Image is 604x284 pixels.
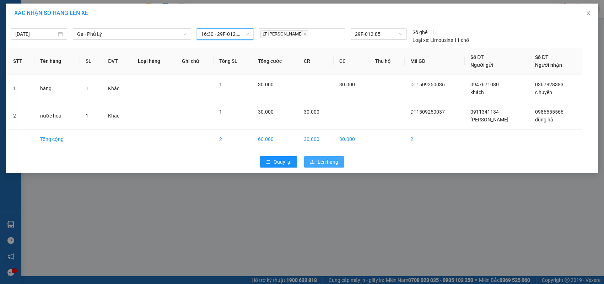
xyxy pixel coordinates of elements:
td: hàng [34,75,80,102]
span: LT [PERSON_NAME] [260,30,308,38]
span: 1 [86,113,88,119]
button: Close [578,4,598,23]
td: nước hoa [34,102,80,130]
span: 0947671080 [470,82,499,87]
span: upload [310,159,315,165]
span: Ga - Phủ Lý [77,29,187,39]
th: Ghi chú [176,48,214,75]
span: 1 [86,86,88,91]
span: DT1509250039 [67,48,109,55]
span: 0986555566 [535,109,563,115]
span: 1 [219,82,222,87]
span: 29F-012.85 [355,29,402,39]
div: Limousine 11 chỗ [412,36,469,44]
span: Lên hàng [318,158,338,166]
span: Người nhận [535,62,562,68]
th: Tổng SL [214,48,252,75]
span: 30.000 [339,82,355,87]
span: 30.000 [258,82,274,87]
img: logo [2,25,4,61]
span: khách [470,89,484,95]
span: XÁC NHẬN SỐ HÀNG LÊN XE [14,10,88,16]
button: uploadLên hàng [304,156,344,168]
input: 15/09/2025 [15,30,56,38]
span: close [303,32,307,36]
span: rollback [266,159,271,165]
th: Loại hàng [132,48,176,75]
span: Số ghế: [412,28,428,36]
strong: CÔNG TY TNHH DỊCH VỤ DU LỊCH THỜI ĐẠI [6,6,64,29]
th: Tên hàng [34,48,80,75]
td: 2 [214,130,252,149]
div: 11 [412,28,435,36]
span: 30.000 [258,109,274,115]
td: 30.000 [334,130,369,149]
th: Thu hộ [369,48,405,75]
th: CR [298,48,334,75]
span: DT1509250037 [410,109,445,115]
th: ĐVT [102,48,132,75]
td: 1 [7,75,34,102]
td: 60.000 [252,130,298,149]
th: SL [80,48,102,75]
span: 0911341134 [470,109,499,115]
span: Số ĐT [535,54,549,60]
span: [PERSON_NAME] [470,117,508,122]
td: Tổng cộng [34,130,80,149]
th: CC [334,48,369,75]
span: 0367828383 [535,82,563,87]
span: DT1509250036 [410,82,445,87]
td: 30.000 [298,130,334,149]
button: rollbackQuay lại [260,156,297,168]
span: Loại xe: [412,36,429,44]
span: 1 [219,109,222,115]
td: 2 [7,102,34,130]
span: Người gửi [470,62,493,68]
td: 2 [405,130,465,149]
span: close [586,10,591,16]
th: Mã GD [405,48,465,75]
span: 16:30 - 29F-012.85 [201,29,249,39]
span: dũng hà [535,117,553,122]
span: Quay lại [274,158,291,166]
span: Số ĐT [470,54,484,60]
span: down [183,32,187,36]
span: Chuyển phát nhanh: [GEOGRAPHIC_DATA] - [GEOGRAPHIC_DATA] [5,31,66,56]
td: Khác [102,102,132,130]
th: Tổng cước [252,48,298,75]
th: STT [7,48,34,75]
span: c huyền [535,89,552,95]
td: Khác [102,75,132,102]
span: 30.000 [304,109,319,115]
